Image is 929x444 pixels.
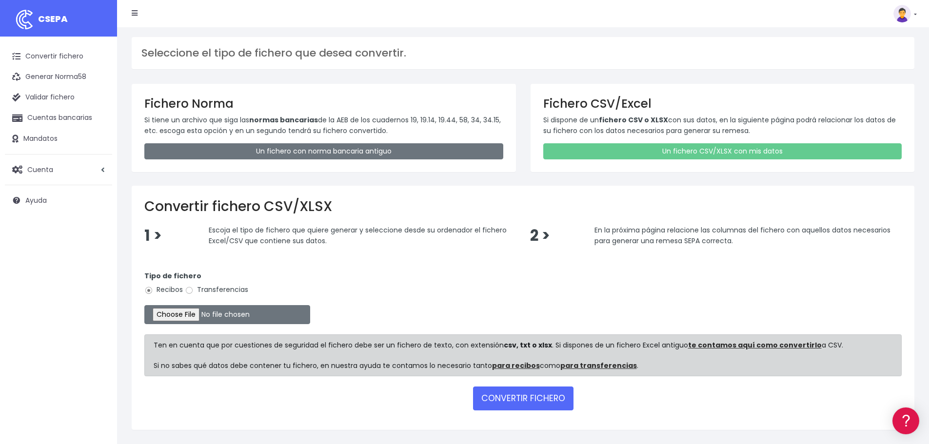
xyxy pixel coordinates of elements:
button: Contáctanos [10,261,185,278]
span: Cuenta [27,164,53,174]
a: Mandatos [5,129,112,149]
div: Facturación [10,193,185,203]
a: Convertir fichero [5,46,112,67]
div: Convertir ficheros [10,108,185,117]
a: Cuentas bancarias [5,108,112,128]
h2: Convertir fichero CSV/XLSX [144,198,902,215]
a: POWERED BY ENCHANT [134,281,188,290]
a: para transferencias [560,361,637,370]
a: Cuenta [5,159,112,180]
span: CSEPA [38,13,68,25]
label: Transferencias [185,285,248,295]
a: para recibos [492,361,540,370]
img: logo [12,7,37,32]
img: profile [893,5,911,22]
span: 2 > [530,225,550,246]
strong: Tipo de fichero [144,271,201,281]
div: Ten en cuenta que por cuestiones de seguridad el fichero debe ser un fichero de texto, con extens... [144,334,902,376]
a: te contamos aquí como convertirlo [688,340,822,350]
a: Un fichero con norma bancaria antiguo [144,143,503,159]
h3: Fichero Norma [144,97,503,111]
div: Información general [10,68,185,77]
a: Problemas habituales [10,138,185,154]
span: 1 > [144,225,162,246]
a: General [10,209,185,224]
a: Videotutoriales [10,154,185,169]
span: Escoja el tipo de fichero que quiere generar y seleccione desde su ordenador el fichero Excel/CSV... [209,225,507,246]
h3: Fichero CSV/Excel [543,97,902,111]
label: Recibos [144,285,183,295]
a: API [10,249,185,264]
h3: Seleccione el tipo de fichero que desea convertir. [141,47,905,59]
span: En la próxima página relacione las columnas del fichero con aquellos datos necesarios para genera... [594,225,890,246]
a: Información general [10,83,185,98]
a: Un fichero CSV/XLSX con mis datos [543,143,902,159]
a: Generar Norma58 [5,67,112,87]
a: Validar fichero [5,87,112,108]
a: Perfiles de empresas [10,169,185,184]
p: Si dispone de un con sus datos, en la siguiente página podrá relacionar los datos de su fichero c... [543,115,902,136]
strong: csv, txt o xlsx [504,340,552,350]
a: Formatos [10,123,185,138]
span: Ayuda [25,195,47,205]
p: Si tiene un archivo que siga las de la AEB de los cuadernos 19, 19.14, 19.44, 58, 34, 34.15, etc.... [144,115,503,136]
strong: normas bancarias [249,115,318,125]
button: CONVERTIR FICHERO [473,386,573,410]
strong: fichero CSV o XLSX [599,115,668,125]
div: Programadores [10,234,185,243]
a: Ayuda [5,190,112,211]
